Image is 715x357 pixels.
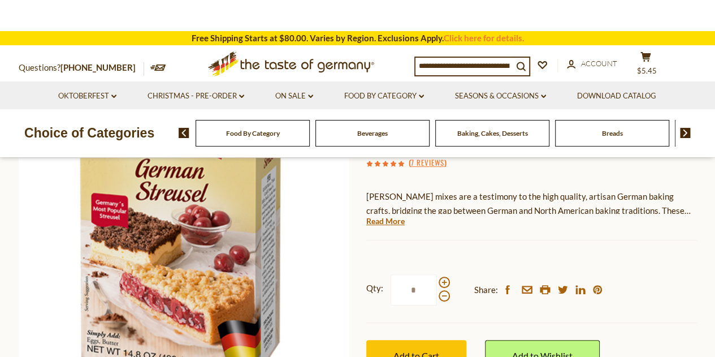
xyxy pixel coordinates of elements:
[19,61,144,75] p: Questions?
[179,128,189,138] img: previous arrow
[226,129,280,137] a: Food By Category
[581,59,617,68] span: Account
[457,129,528,137] a: Baking, Cakes, Desserts
[602,129,623,137] a: Breads
[474,283,498,297] span: Share:
[344,90,424,102] a: Food By Category
[148,90,244,102] a: Christmas - PRE-ORDER
[629,51,663,80] button: $5.45
[60,62,136,72] a: [PHONE_NUMBER]
[408,157,446,168] span: ( )
[577,90,656,102] a: Download Catalog
[275,90,313,102] a: On Sale
[58,90,116,102] a: Oktoberfest
[366,216,405,227] a: Read More
[444,33,524,43] a: Click here for details.
[637,66,657,75] span: $5.45
[357,129,388,137] a: Beverages
[366,190,697,218] p: [PERSON_NAME] mixes are a testimony to the high quality, artisan German baking crafts, bridging t...
[366,281,383,295] strong: Qty:
[455,90,546,102] a: Seasons & Occasions
[680,128,691,138] img: next arrow
[391,274,437,306] input: Qty:
[567,58,617,70] a: Account
[410,157,444,169] a: 7 Reviews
